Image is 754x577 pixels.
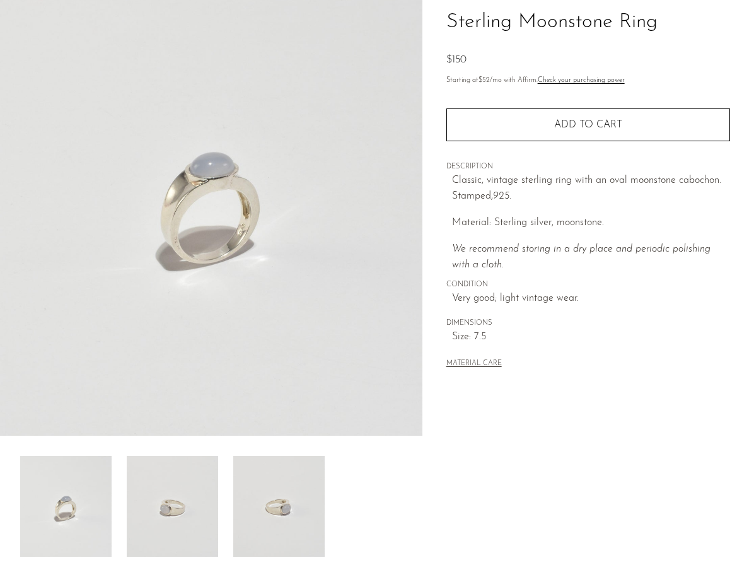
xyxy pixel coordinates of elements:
em: We recommend storing in a dry place and periodic polishing with a cloth. [452,244,710,271]
img: Sterling Moonstone Ring [233,456,325,557]
span: CONDITION [446,279,730,291]
span: Add to cart [554,120,622,130]
a: Check your purchasing power - Learn more about Affirm Financing (opens in modal) [538,77,625,84]
span: DESCRIPTION [446,161,730,173]
button: Add to cart [446,108,730,141]
span: Size: 7.5 [452,329,730,346]
p: Starting at /mo with Affirm. [446,75,730,86]
button: MATERIAL CARE [446,359,502,369]
h1: Sterling Moonstone Ring [446,6,730,38]
span: $150 [446,55,467,65]
span: Very good; light vintage wear. [452,291,730,307]
span: DIMENSIONS [446,318,730,329]
p: Material: Sterling silver, moonstone. [452,215,730,231]
p: Classic, vintage sterling ring with an oval moonstone cabochon. Stamped, [452,173,730,205]
img: Sterling Moonstone Ring [20,456,112,557]
em: 925. [493,191,511,201]
img: Sterling Moonstone Ring [127,456,218,557]
span: $52 [478,77,490,84]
